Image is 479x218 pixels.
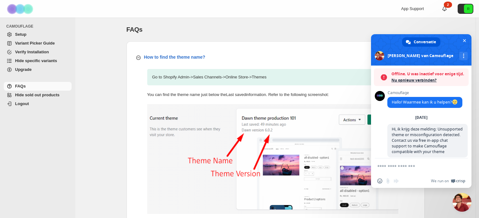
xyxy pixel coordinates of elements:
[4,39,72,48] a: Variant Picker Guide
[453,193,471,212] div: Chat sluiten
[4,30,72,39] a: Setup
[467,7,470,11] text: R
[4,48,72,56] a: Verify Installation
[392,99,458,105] span: Hallo! Waarmee kan ik u helpen?
[15,50,49,54] span: Verify Installation
[6,24,72,29] span: CAMOUFLAGE
[414,37,436,47] span: Conversatie
[464,4,473,13] span: Avatar with initials R
[441,6,448,12] a: 2
[387,91,462,95] span: Camouflage
[144,54,205,60] p: How to find the theme name?
[4,65,72,74] a: Upgrade
[147,104,398,214] img: find-theme-name
[377,178,382,183] span: Emoji invoegen
[4,91,72,99] a: Hide sold out products
[458,4,473,14] button: Avatar with initials R
[15,32,26,37] span: Setup
[5,0,36,18] img: Camouflage
[147,92,378,98] p: You can find the theme name just below the Last saved information. Refer to the following screens...
[15,67,32,72] span: Upgrade
[132,51,420,63] button: How to find the theme name?
[391,71,466,77] span: Offline. U was inactief voor enige tijd.
[401,6,424,11] span: App Support
[459,52,468,60] div: Meer kanalen
[461,37,468,44] span: Chat sluiten
[444,2,452,8] div: 2
[15,101,29,106] span: Logout
[15,93,60,97] span: Hide sold out products
[431,178,449,183] span: We run on
[147,69,378,85] p: Go to Shopify Admin -> Sales Channels -> Online Store -> Themes
[4,82,72,91] a: FAQs
[391,77,466,83] span: Nu opnieuw verbinden?
[377,164,451,169] textarea: Typ een bericht...
[431,178,465,183] a: We run onCrisp
[126,26,143,33] span: FAQs
[4,99,72,108] a: Logout
[15,84,26,88] span: FAQs
[415,116,428,120] div: [DATE]
[15,58,57,63] span: Hide specific variants
[456,178,465,183] span: Crisp
[402,37,440,47] div: Conversatie
[392,126,463,154] span: Hi, ik krijg deze melding: Unsupported theme or misconfiguration detected. Contact us via free in...
[4,56,72,65] a: Hide specific variants
[15,41,55,45] span: Variant Picker Guide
